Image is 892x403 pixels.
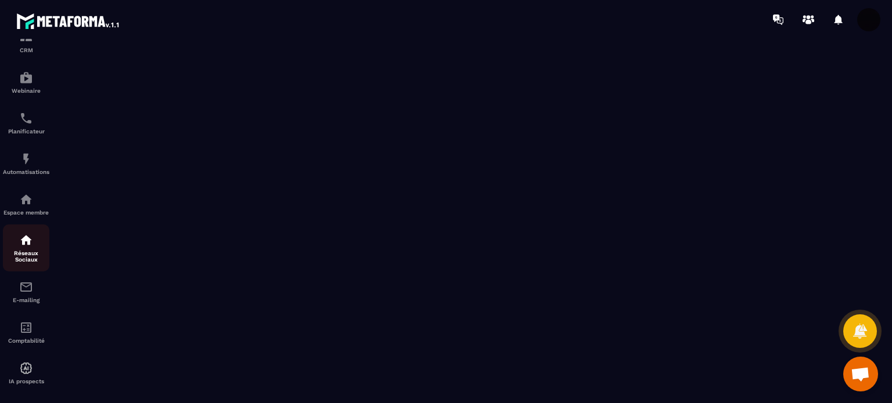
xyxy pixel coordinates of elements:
[3,209,49,216] p: Espace membre
[3,337,49,344] p: Comptabilité
[3,62,49,103] a: automationsautomationsWebinaire
[19,152,33,166] img: automations
[3,378,49,384] p: IA prospects
[3,184,49,224] a: automationsautomationsEspace membre
[3,224,49,271] a: social-networksocial-networkRéseaux Sociaux
[3,312,49,353] a: accountantaccountantComptabilité
[3,143,49,184] a: automationsautomationsAutomatisations
[19,321,33,335] img: accountant
[843,357,878,391] div: Ouvrir le chat
[3,21,49,62] a: formationformationCRM
[19,361,33,375] img: automations
[19,233,33,247] img: social-network
[3,103,49,143] a: schedulerschedulerPlanificateur
[19,193,33,206] img: automations
[19,111,33,125] img: scheduler
[3,250,49,263] p: Réseaux Sociaux
[3,271,49,312] a: emailemailE-mailing
[3,169,49,175] p: Automatisations
[3,88,49,94] p: Webinaire
[3,128,49,135] p: Planificateur
[3,297,49,303] p: E-mailing
[3,47,49,53] p: CRM
[19,71,33,85] img: automations
[19,280,33,294] img: email
[16,10,121,31] img: logo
